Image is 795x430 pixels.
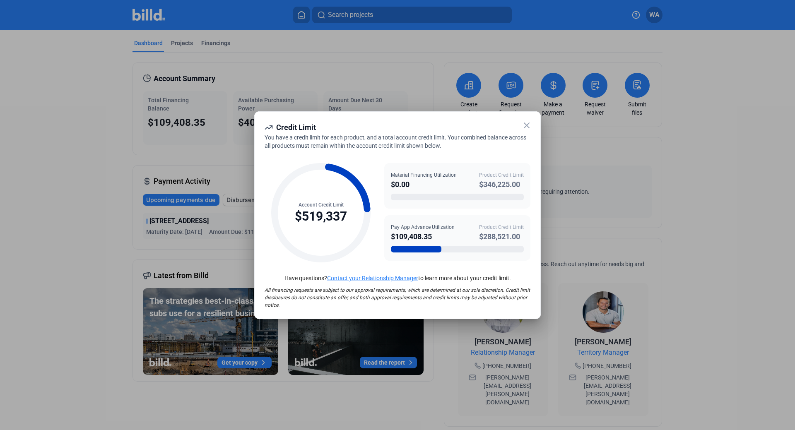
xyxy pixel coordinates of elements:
[479,223,524,231] div: Product Credit Limit
[391,171,457,179] div: Material Financing Utilization
[284,275,511,281] span: Have questions? to learn more about your credit limit.
[391,231,455,243] div: $109,408.35
[479,179,524,190] div: $346,225.00
[265,134,526,149] span: You have a credit limit for each product, and a total account credit limit. Your combined balance...
[391,223,455,231] div: Pay App Advance Utilization
[295,209,347,224] div: $519,337
[479,171,524,179] div: Product Credit Limit
[327,275,418,281] a: Contact your Relationship Manager
[276,123,316,132] span: Credit Limit
[295,201,347,209] div: Account Credit Limit
[391,179,457,190] div: $0.00
[479,231,524,243] div: $288,521.00
[265,287,530,308] span: All financing requests are subject to our approval requirements, which are determined at our sole...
